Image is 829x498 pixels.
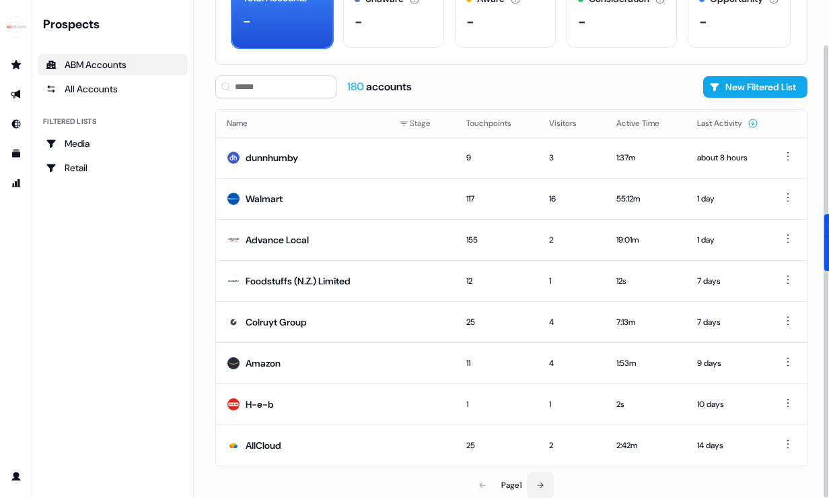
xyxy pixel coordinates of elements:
[5,84,27,105] a: Go to outbound experience
[38,54,188,75] a: ABM Accounts
[355,11,363,32] div: -
[549,356,595,370] div: 4
[616,111,676,135] button: Active Time
[46,161,180,175] div: Retail
[699,11,707,32] div: -
[466,192,528,206] div: 117
[246,274,351,288] div: Foodstuffs (N.Z.) Limited
[549,274,595,288] div: 1
[246,439,281,452] div: AllCloud
[43,116,96,127] div: Filtered lists
[501,478,521,492] div: Page 1
[466,274,528,288] div: 12
[5,143,27,164] a: Go to templates
[246,356,281,370] div: Amazon
[5,173,27,194] a: Go to attribution
[466,356,528,370] div: 11
[697,192,758,206] div: 1 day
[578,11,586,32] div: -
[616,315,676,329] div: 7:13m
[46,58,180,71] div: ABM Accounts
[43,16,188,32] div: Prospects
[5,466,27,487] a: Go to profile
[38,78,188,100] a: All accounts
[549,315,595,329] div: 4
[697,356,758,370] div: 9 days
[616,439,676,452] div: 2:42m
[46,82,180,96] div: All Accounts
[466,111,528,135] button: Touchpoints
[38,133,188,154] a: Go to Media
[246,151,298,164] div: dunnhumby
[347,80,366,94] span: 180
[466,151,528,164] div: 9
[697,398,758,411] div: 10 days
[616,356,676,370] div: 1:53m
[246,315,307,329] div: Colruyt Group
[549,151,595,164] div: 3
[46,137,180,150] div: Media
[246,398,274,411] div: H-e-b
[697,233,758,247] div: 1 day
[246,233,309,247] div: Advance Local
[616,398,676,411] div: 2s
[549,439,595,452] div: 2
[697,315,758,329] div: 7 days
[697,439,758,452] div: 14 days
[466,398,528,411] div: 1
[243,11,251,31] div: -
[616,151,676,164] div: 1:37m
[616,274,676,288] div: 12s
[703,76,807,98] button: New Filtered List
[616,233,676,247] div: 19:01m
[697,111,758,135] button: Last Activity
[697,151,758,164] div: about 8 hours
[549,233,595,247] div: 2
[466,233,528,247] div: 155
[549,398,595,411] div: 1
[466,439,528,452] div: 25
[616,192,676,206] div: 55:12m
[5,54,27,75] a: Go to prospects
[38,157,188,179] a: Go to Retail
[216,110,388,137] th: Name
[466,11,474,32] div: -
[549,111,593,135] button: Visitors
[697,274,758,288] div: 7 days
[5,113,27,135] a: Go to Inbound
[466,315,528,329] div: 25
[347,80,412,94] div: accounts
[549,192,595,206] div: 16
[399,117,445,130] div: Stage
[246,192,283,206] div: Walmart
